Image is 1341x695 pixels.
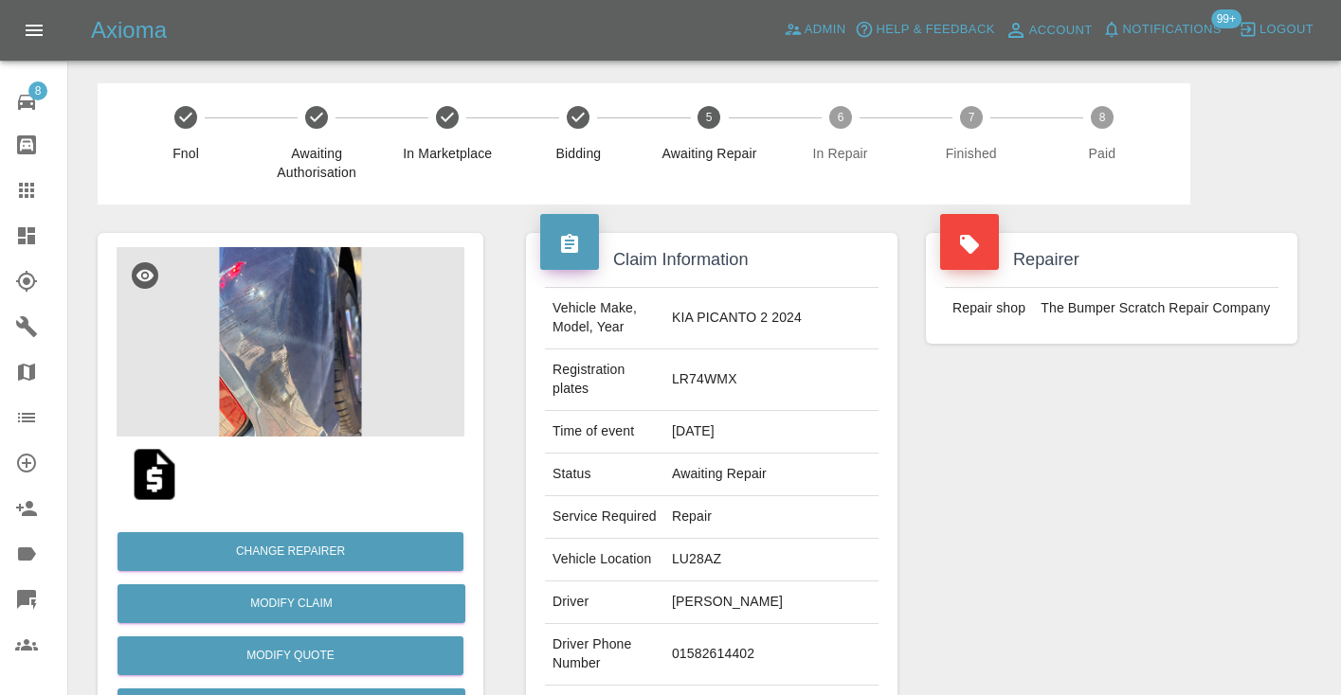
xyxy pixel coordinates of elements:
[664,288,879,349] td: KIA PICANTO 2 2024
[664,496,879,539] td: Repair
[11,8,57,53] button: Open drawer
[1211,9,1241,28] span: 99+
[837,111,843,124] text: 6
[940,247,1283,273] h4: Repairer
[664,411,879,454] td: [DATE]
[914,144,1029,163] span: Finished
[545,349,664,411] td: Registration plates
[91,15,167,45] h5: Axioma
[1097,15,1226,45] button: Notifications
[1044,144,1160,163] span: Paid
[783,144,898,163] span: In Repair
[124,444,185,505] img: qt_1SA9SCA4aDea5wMjgmnd5ba4
[1259,19,1314,41] span: Logout
[805,19,846,41] span: Admin
[968,111,974,124] text: 7
[1029,20,1093,42] span: Account
[664,349,879,411] td: LR74WMX
[945,288,1033,330] td: Repair shop
[1033,288,1278,330] td: The Bumper Scratch Repair Company
[390,144,505,163] span: In Marketplace
[545,581,664,624] td: Driver
[779,15,851,45] a: Admin
[1000,15,1097,45] a: Account
[1098,111,1105,124] text: 8
[118,636,463,675] button: Modify Quote
[118,584,465,623] a: Modify Claim
[28,81,47,100] span: 8
[117,247,464,437] img: d58543c2-c44c-4bb7-b327-88a6637d144c
[118,532,463,571] button: Change Repairer
[1234,15,1318,45] button: Logout
[664,454,879,496] td: Awaiting Repair
[259,144,374,182] span: Awaiting Authorisation
[706,111,713,124] text: 5
[128,144,244,163] span: Fnol
[540,247,883,273] h4: Claim Information
[664,539,879,581] td: LU28AZ
[664,581,879,624] td: [PERSON_NAME]
[876,19,994,41] span: Help & Feedback
[545,624,664,686] td: Driver Phone Number
[545,454,664,496] td: Status
[545,539,664,581] td: Vehicle Location
[651,144,767,163] span: Awaiting Repair
[545,496,664,539] td: Service Required
[520,144,636,163] span: Bidding
[850,15,999,45] button: Help & Feedback
[1123,19,1222,41] span: Notifications
[545,288,664,349] td: Vehicle Make, Model, Year
[545,411,664,454] td: Time of event
[664,624,879,686] td: 01582614402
